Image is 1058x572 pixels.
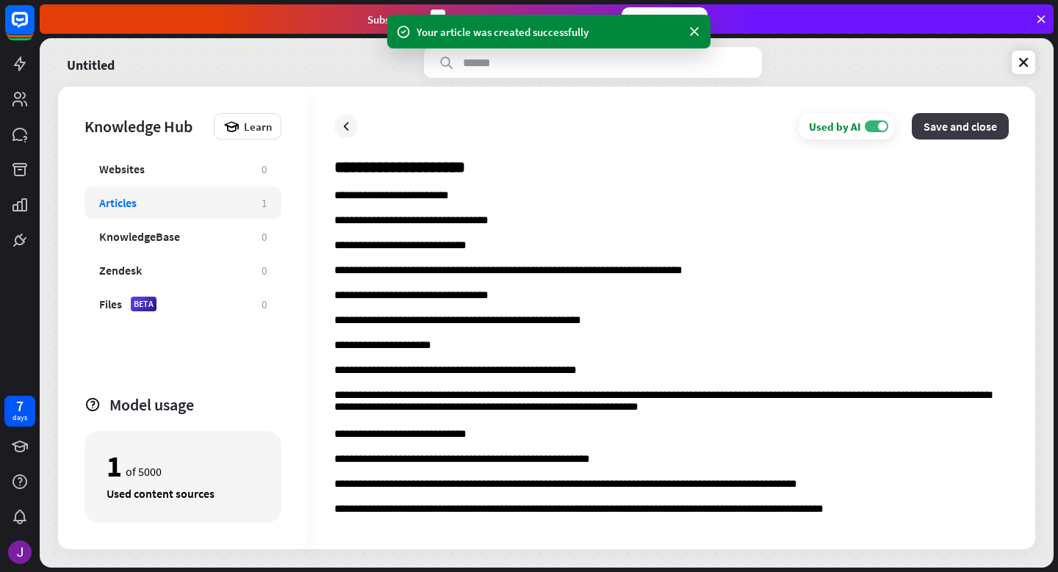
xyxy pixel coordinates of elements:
div: Subscribe in days to get your first month for $1 [367,10,610,29]
div: Zendesk [99,263,142,278]
div: Articles [99,195,137,210]
div: 1 [262,196,267,210]
div: BETA [131,297,156,311]
div: Websites [99,162,145,176]
div: 7 [16,399,24,413]
div: Your article was created successfully [417,24,681,40]
div: Knowledge Hub [84,116,206,137]
div: Subscribe now [622,7,708,31]
a: Untitled [67,47,115,78]
div: Used content sources [107,486,259,501]
div: Model usage [109,394,281,415]
div: Used by AI [809,120,861,134]
div: 0 [262,264,267,278]
button: Open LiveChat chat widget [12,6,56,50]
button: Save and close [912,113,1009,140]
div: 0 [262,162,267,176]
div: 0 [262,230,267,244]
div: 0 [262,297,267,311]
span: Learn [244,120,272,134]
div: 1 [107,454,122,479]
div: of 5000 [107,454,259,479]
a: 7 days [4,396,35,427]
div: days [12,413,27,423]
div: KnowledgeBase [99,229,180,244]
div: Files [99,297,122,311]
div: 3 [431,10,445,29]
